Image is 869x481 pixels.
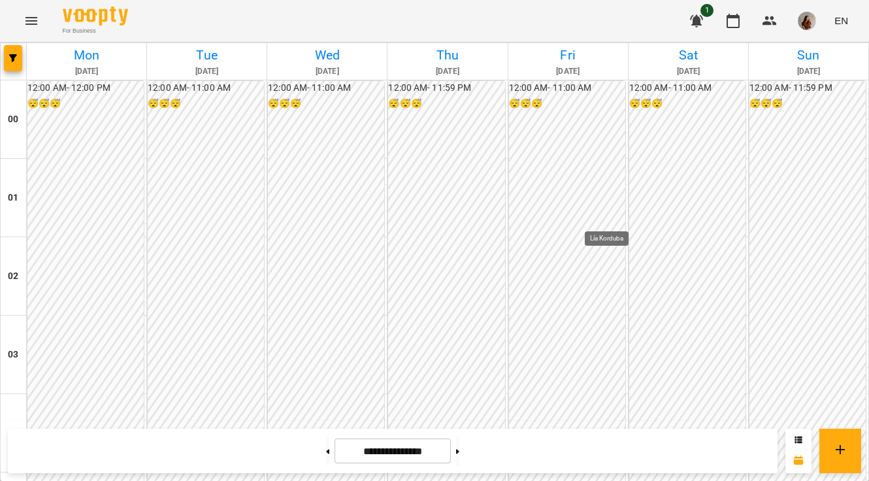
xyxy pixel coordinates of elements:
[148,81,264,95] h6: 12:00 AM - 11:00 AM
[388,97,504,111] h6: 😴😴😴
[510,65,626,78] h6: [DATE]
[16,5,47,37] button: Menu
[751,45,866,65] h6: Sun
[834,14,848,27] span: EN
[268,97,384,111] h6: 😴😴😴
[389,45,505,65] h6: Thu
[700,4,713,17] span: 1
[8,191,18,205] h6: 01
[629,81,746,95] h6: 12:00 AM - 11:00 AM
[8,269,18,284] h6: 02
[29,45,144,65] h6: Mon
[509,81,625,95] h6: 12:00 AM - 11:00 AM
[269,45,385,65] h6: Wed
[149,65,265,78] h6: [DATE]
[27,81,144,95] h6: 12:00 AM - 12:00 PM
[829,8,853,33] button: EN
[749,97,866,111] h6: 😴😴😴
[510,45,626,65] h6: Fri
[8,348,18,362] h6: 03
[63,27,128,35] span: For Business
[749,81,866,95] h6: 12:00 AM - 11:59 PM
[268,81,384,95] h6: 12:00 AM - 11:00 AM
[8,112,18,127] h6: 00
[388,81,504,95] h6: 12:00 AM - 11:59 PM
[631,45,746,65] h6: Sat
[751,65,866,78] h6: [DATE]
[631,65,746,78] h6: [DATE]
[389,65,505,78] h6: [DATE]
[149,45,265,65] h6: Tue
[148,97,264,111] h6: 😴😴😴
[509,97,625,111] h6: 😴😴😴
[27,97,144,111] h6: 😴😴😴
[269,65,385,78] h6: [DATE]
[629,97,746,111] h6: 😴😴😴
[29,65,144,78] h6: [DATE]
[63,7,128,25] img: Voopty Logo
[798,12,816,30] img: 3ce433daf340da6b7c5881d4c37f3cdb.png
